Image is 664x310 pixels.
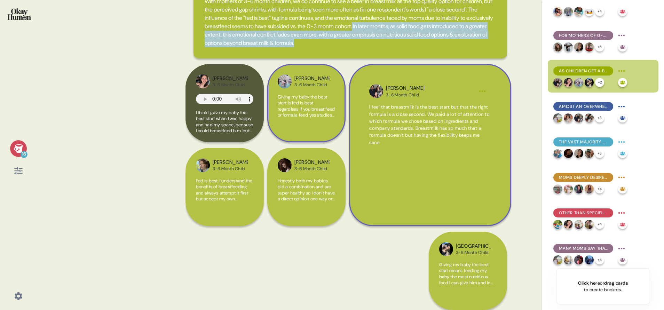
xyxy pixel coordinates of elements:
[294,82,330,88] div: 3-6 Month Child
[595,113,604,122] div: + 3
[564,255,573,264] img: profilepic_24806279158960289.jpg
[574,7,583,16] img: profilepic_24135040742828521.jpg
[595,78,604,87] div: + 2
[553,42,562,51] img: profilepic_24302597019365276.jpg
[553,149,562,158] img: profilepic_24291559867143526.jpg
[574,255,583,264] img: profilepic_9921622301280059.jpg
[213,166,248,172] div: 3-6 Month Child
[574,149,583,158] img: profilepic_23911488015176304.jpg
[559,174,608,181] span: Moms deeply desire to feel confident in a go-to formula, but uncertainty and frustrating trial an...
[369,84,383,98] img: profilepic_24076225635351631.jpg
[564,149,573,158] img: profilepic_9105085612949681.jpg
[559,139,608,145] span: The vast majority of moms are unaware of MFGM, and suspicion was common even when we explained th...
[585,184,594,193] img: profilepic_10050006148381865.jpg
[456,250,491,255] div: 3-6 Month Child
[559,68,608,74] span: As children get a bit older, the perceived "best start" gap between breast milk & formula shrinks...
[553,113,562,122] img: profilepic_24066498406338658.jpg
[386,85,425,92] div: [PERSON_NAME]
[559,245,608,252] span: Many moms say that switching would be more about getting away from a problematic product than mov...
[564,42,573,51] img: profilepic_30440971285548465.jpg
[369,104,490,145] span: I feel that breastmilk is the best start but that the right formula is a close second. We paid a ...
[196,178,253,226] span: Fed is best. I understand the benefits of breastfeeding and always attempt it first but accept my...
[578,280,628,293] div: or to create buckets.
[8,8,31,20] img: okayhuman.3b1b6348.png
[294,159,330,166] div: [PERSON_NAME]
[564,220,573,229] img: profilepic_24433398056265134.jpg
[21,151,27,158] div: 16
[278,94,335,161] span: Giving my baby the best start is fed is best regardless if you breast feed or formula feed yes st...
[564,113,573,122] img: profilepic_24686111907661355.jpg
[564,7,573,16] img: profilepic_24065768239753848.jpg
[574,113,583,122] img: profilepic_24076225635351631.jpg
[574,220,583,229] img: profilepic_24254939047471010.jpg
[456,243,491,250] div: [GEOGRAPHIC_DATA]
[585,42,594,51] img: profilepic_24206345092330163.jpg
[559,32,608,39] span: For mothers of 0-3 month children, formula use is often a practical necessity, supported by the "...
[595,7,604,16] div: + 4
[294,75,330,82] div: [PERSON_NAME]
[553,78,562,87] img: profilepic_24076225635351631.jpg
[294,166,330,172] div: 3-6 Month Child
[595,255,604,264] div: + 4
[196,158,210,172] img: profilepic_24024997557195345.jpg
[564,78,573,87] img: profilepic_24433398056265134.jpg
[604,280,628,286] span: drag cards
[213,159,248,166] div: [PERSON_NAME]
[585,7,594,16] img: profilepic_25165664476355902.jpg
[595,220,604,229] div: + 4
[564,184,573,193] img: profilepic_24169639585989571.jpg
[559,103,608,110] span: Amidst an overwhelming array of formula options, what's not in a formula is as crucial as what is.
[553,7,562,16] img: profilepic_24432463089680639.jpg
[439,242,453,256] img: profilepic_10002627043168430.jpg
[196,74,210,88] img: profilepic_24433398056265134.jpg
[386,92,425,98] div: 3-6 Month Child
[595,184,604,193] div: + 4
[559,210,608,216] span: Other than specific tolerance issues, price & ingredient alignment are top switching motivators.
[585,255,594,264] img: profilepic_10079146362180826.jpg
[578,280,600,286] span: Click here
[213,82,248,88] div: 3-6 Month Child
[574,42,583,51] img: profilepic_23911488015176304.jpg
[585,149,594,158] img: profilepic_9670080569759076.jpg
[278,178,335,208] span: Honestly both my babies did a combination and are super healthy so I don’t have a direct opinion ...
[553,255,562,264] img: profilepic_24066498406338658.jpg
[553,220,562,229] img: profilepic_24021410207550195.jpg
[278,158,292,172] img: profilepic_24909742398613359.jpg
[574,78,583,87] img: profilepic_24289696410625862.jpg
[595,42,604,51] div: + 5
[553,184,562,193] img: profilepic_23957990427199772.jpg
[585,78,594,87] img: profilepic_10002627043168430.jpg
[595,149,604,158] div: + 3
[574,184,583,193] img: profilepic_23998246113203785.jpg
[278,74,292,88] img: profilepic_24289696410625862.jpg
[585,113,594,122] img: profilepic_24149260454682583.jpg
[213,75,248,82] div: [PERSON_NAME]
[585,220,594,229] img: profilepic_24822922297309852.jpg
